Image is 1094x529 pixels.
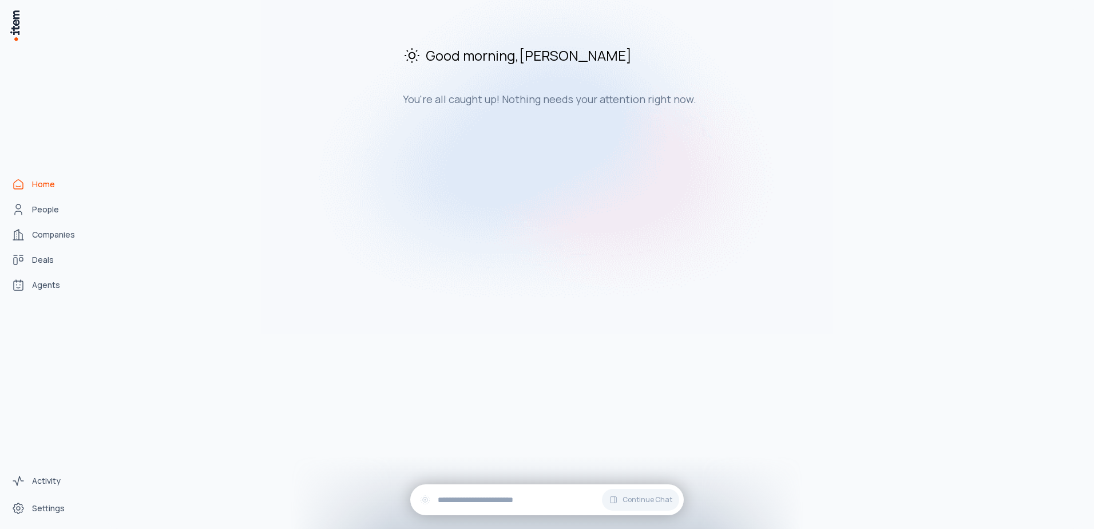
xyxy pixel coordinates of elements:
[32,204,59,215] span: People
[403,46,787,65] h2: Good morning , [PERSON_NAME]
[7,173,94,196] a: Home
[403,92,787,106] h3: You're all caught up! Nothing needs your attention right now.
[32,229,75,240] span: Companies
[32,179,55,190] span: Home
[7,469,94,492] a: Activity
[7,274,94,297] a: Agents
[32,279,60,291] span: Agents
[32,254,54,266] span: Deals
[9,9,21,42] img: Item Brain Logo
[410,484,684,515] div: Continue Chat
[7,497,94,520] a: Settings
[7,223,94,246] a: Companies
[32,475,61,487] span: Activity
[32,503,65,514] span: Settings
[7,198,94,221] a: People
[623,495,672,504] span: Continue Chat
[7,248,94,271] a: Deals
[602,489,679,511] button: Continue Chat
